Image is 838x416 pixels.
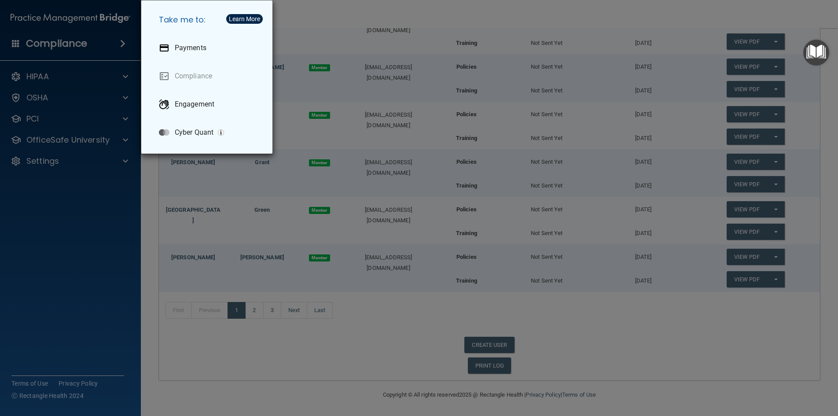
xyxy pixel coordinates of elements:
button: Open Resource Center [803,40,829,66]
button: Learn More [226,14,263,24]
div: Learn More [229,16,260,22]
a: Engagement [152,92,265,117]
h5: Take me to: [152,7,265,32]
p: Engagement [175,100,214,109]
a: Compliance [152,64,265,88]
iframe: Drift Widget Chat Controller [686,353,827,389]
p: Payments [175,44,206,52]
a: Payments [152,36,265,60]
p: Cyber Quant [175,128,213,137]
a: Cyber Quant [152,120,265,145]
